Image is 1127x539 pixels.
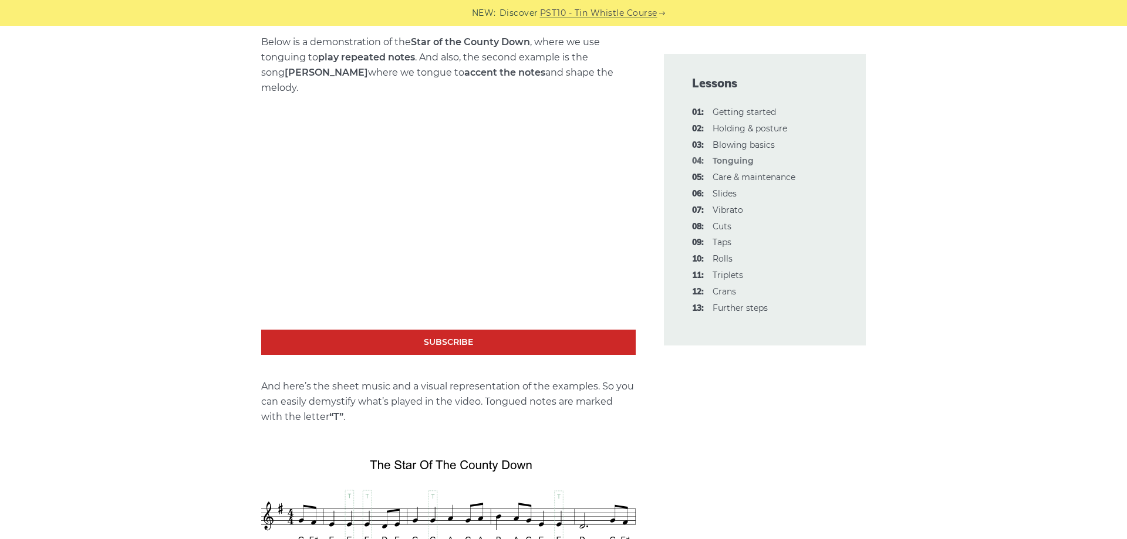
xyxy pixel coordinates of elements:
span: 02: [692,122,704,136]
strong: Tonguing [713,155,754,166]
a: 12:Crans [713,286,736,297]
iframe: Tin Whistle Tonguing - Star Of The County Down & Peggy Lettermore [261,120,636,330]
a: 11:Triplets [713,270,743,280]
strong: accent the notes [464,67,545,78]
strong: play repeated notes [318,52,415,63]
span: 09: [692,236,704,250]
span: Lessons [692,75,838,91]
span: 04: [692,154,704,168]
a: 03:Blowing basics [713,140,775,150]
p: Below is a demonstration of the , where we use tonguing to . And also, the second example is the ... [261,35,636,96]
p: And here’s the sheet music and a visual representation of the examples. So you can easily demysti... [261,379,636,425]
span: 01: [692,106,704,120]
span: NEW: [472,6,496,20]
a: Subscribe [261,330,636,355]
a: 13:Further steps [713,303,768,313]
a: 07:Vibrato [713,205,743,215]
a: 06:Slides [713,188,737,199]
span: 06: [692,187,704,201]
strong: “T” [329,411,343,422]
span: 03: [692,138,704,152]
a: 09:Taps [713,237,731,248]
strong: Star of the County Down [411,36,530,48]
a: 02:Holding & posture [713,123,787,134]
span: 10: [692,252,704,266]
span: 08: [692,220,704,234]
span: 12: [692,285,704,299]
span: 07: [692,204,704,218]
span: 11: [692,269,704,283]
a: 05:Care & maintenance [713,172,795,182]
strong: [PERSON_NAME] [285,67,368,78]
a: 08:Cuts [713,221,731,232]
span: 13: [692,301,704,316]
span: 05: [692,171,704,185]
span: Discover [500,6,538,20]
a: 01:Getting started [713,107,776,117]
a: PST10 - Tin Whistle Course [540,6,657,20]
a: 10:Rolls [713,253,733,264]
